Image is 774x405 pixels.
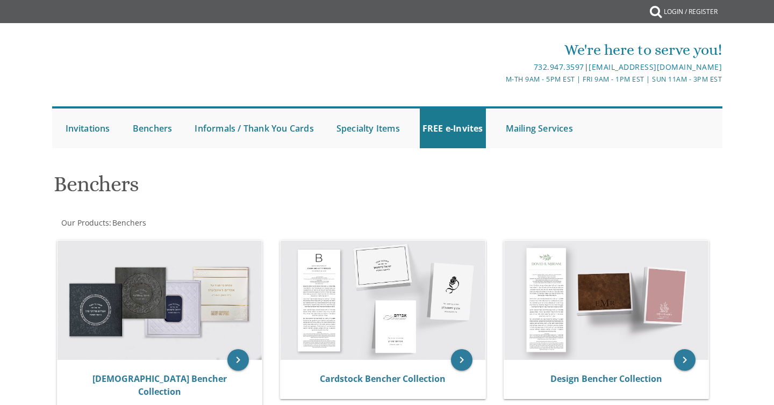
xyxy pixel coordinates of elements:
a: [EMAIL_ADDRESS][DOMAIN_NAME] [589,62,722,72]
a: Mailing Services [503,109,576,148]
a: Cardstock Bencher Collection [320,373,446,385]
a: keyboard_arrow_right [674,349,696,371]
div: | [276,61,722,74]
a: Invitations [63,109,113,148]
div: We're here to serve you! [276,39,722,61]
a: Informals / Thank You Cards [192,109,316,148]
a: Benchers [130,109,175,148]
img: Cardstock Bencher Collection [281,241,485,360]
a: keyboard_arrow_right [227,349,249,371]
a: Design Bencher Collection [550,373,662,385]
div: M-Th 9am - 5pm EST | Fri 9am - 1pm EST | Sun 11am - 3pm EST [276,74,722,85]
a: keyboard_arrow_right [451,349,472,371]
a: [DEMOGRAPHIC_DATA] Bencher Collection [92,373,227,397]
a: FREE e-Invites [420,109,486,148]
img: Design Bencher Collection [504,241,709,360]
a: Specialty Items [334,109,403,148]
h1: Benchers [54,172,492,204]
a: Benchers [111,218,146,228]
div: : [52,218,388,228]
a: 732.947.3597 [534,62,584,72]
a: Our Products [60,218,109,228]
img: Judaica Bencher Collection [58,241,262,360]
span: Benchers [112,218,146,228]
